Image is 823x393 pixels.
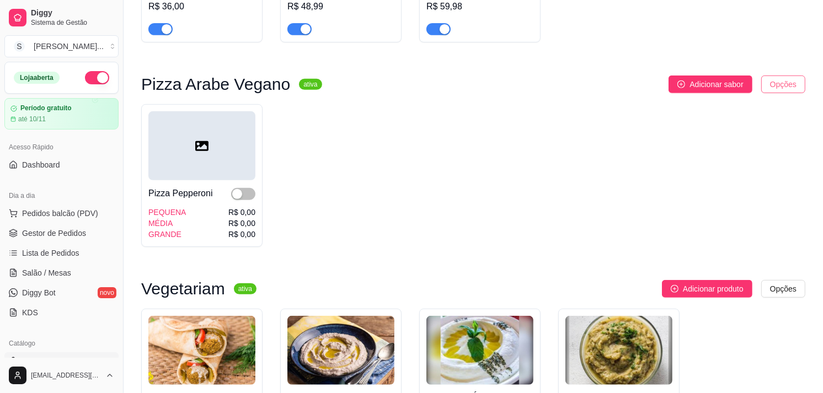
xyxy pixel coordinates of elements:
span: Adicionar produto [683,283,744,295]
img: product-image [287,316,394,385]
h3: Vegetariam [141,282,225,295]
span: Diggy Bot [22,287,56,298]
button: Adicionar produto [662,280,752,298]
a: Gestor de Pedidos [4,224,119,242]
div: R$ 0,00 [228,207,255,218]
span: Adicionar sabor [690,78,743,90]
a: Diggy Botnovo [4,284,119,302]
article: até 10/11 [18,115,46,123]
span: Pedidos balcão (PDV) [22,208,98,219]
button: Adicionar sabor [669,76,752,93]
span: Diggy [31,8,114,18]
div: Loja aberta [14,72,60,84]
button: Alterar Status [85,71,109,84]
h3: Pizza Arabe Vegano [141,78,290,91]
button: Opções [761,280,805,298]
img: product-image [565,316,672,385]
sup: ativa [234,283,256,294]
a: KDS [4,304,119,321]
div: [PERSON_NAME] ... [34,41,104,52]
span: Salão / Mesas [22,267,71,278]
div: Acesso Rápido [4,138,119,156]
span: Opções [770,78,797,90]
img: product-image [426,316,533,385]
article: Período gratuito [20,104,72,112]
a: Produtos [4,352,119,370]
span: Produtos [22,356,53,367]
div: PEQUENA [148,207,186,218]
div: Pizza Pepperoni [148,187,213,200]
a: Período gratuitoaté 10/11 [4,98,119,130]
span: KDS [22,307,38,318]
a: Dashboard [4,156,119,174]
a: Lista de Pedidos [4,244,119,262]
span: Sistema de Gestão [31,18,114,27]
img: product-image [148,316,255,385]
button: Pedidos balcão (PDV) [4,204,119,222]
div: MÉDIA [148,218,186,229]
span: [EMAIL_ADDRESS][DOMAIN_NAME] [31,371,101,380]
span: plus-circle [677,80,685,88]
span: S [14,41,25,52]
button: Select a team [4,35,119,57]
span: Opções [770,283,797,295]
span: plus-circle [671,285,678,293]
div: GRANDE [148,229,186,240]
div: R$ 0,00 [228,229,255,240]
span: Lista de Pedidos [22,247,79,259]
div: R$ 0,00 [228,218,255,229]
span: Gestor de Pedidos [22,228,86,239]
a: DiggySistema de Gestão [4,4,119,31]
div: Catálogo [4,335,119,352]
sup: ativa [299,79,322,90]
button: [EMAIL_ADDRESS][DOMAIN_NAME] [4,362,119,389]
span: Dashboard [22,159,60,170]
div: Dia a dia [4,187,119,204]
button: Opções [761,76,805,93]
a: Salão / Mesas [4,264,119,282]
